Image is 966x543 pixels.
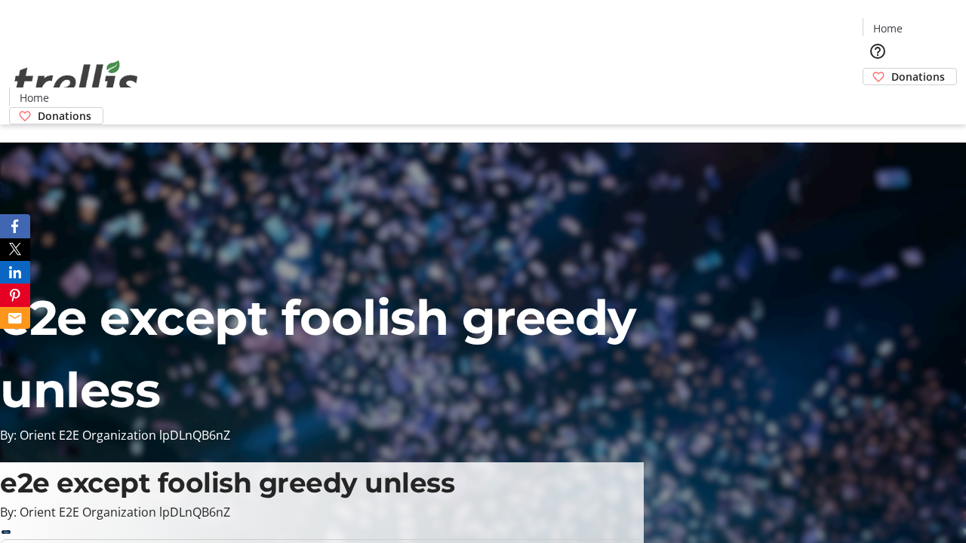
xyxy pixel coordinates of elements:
span: Donations [38,108,91,124]
span: Donations [891,69,945,84]
a: Home [10,90,58,106]
button: Cart [863,85,893,115]
span: Home [20,90,49,106]
span: Home [873,20,903,36]
a: Donations [9,107,103,124]
a: Home [863,20,912,36]
button: Help [863,36,893,66]
a: Donations [863,68,957,85]
img: Orient E2E Organization lpDLnQB6nZ's Logo [9,44,143,119]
